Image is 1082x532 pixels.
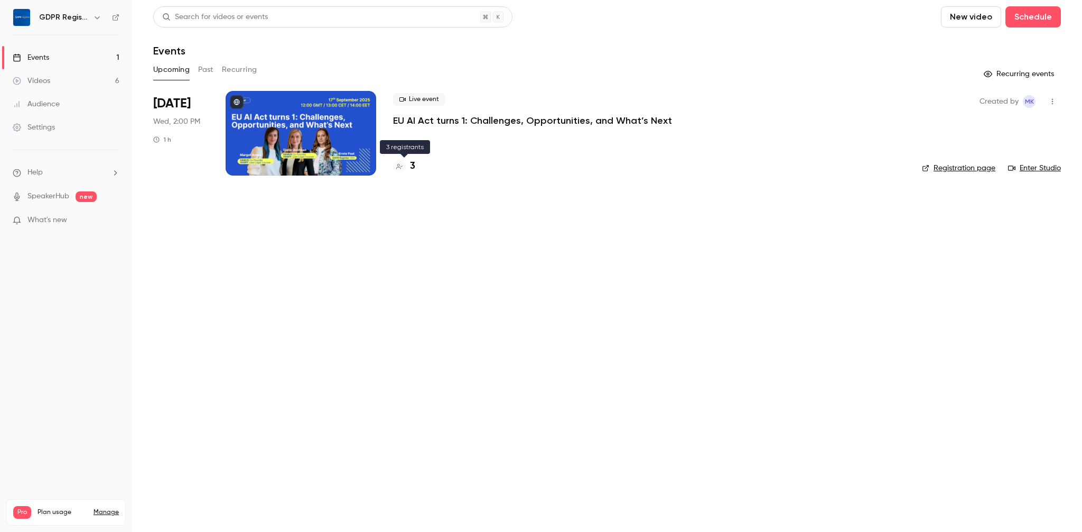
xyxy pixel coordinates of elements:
button: Recurring events [979,66,1061,82]
a: EU AI Act turns 1: Challenges, Opportunities, and What’s Next [393,114,672,127]
span: Plan usage [38,508,87,517]
a: Manage [94,508,119,517]
button: New video [941,6,1001,27]
div: Events [13,52,49,63]
button: Upcoming [153,61,190,78]
li: help-dropdown-opener [13,167,119,178]
div: Settings [13,122,55,133]
span: [DATE] [153,95,191,112]
a: Enter Studio [1008,163,1061,173]
span: Live event [393,93,445,106]
span: Marit Kesa [1023,95,1036,108]
h1: Events [153,44,185,57]
a: 3 [393,159,415,173]
button: Past [198,61,213,78]
span: new [76,191,97,202]
div: Sep 17 Wed, 2:00 PM (Europe/Tallinn) [153,91,209,176]
button: Recurring [222,61,257,78]
img: GDPR Register [13,9,30,26]
h4: 3 [410,159,415,173]
button: Schedule [1005,6,1061,27]
span: Pro [13,506,31,519]
div: Search for videos or events [162,12,268,23]
span: Created by [980,95,1019,108]
a: SpeakerHub [27,191,69,202]
span: MK [1025,95,1034,108]
span: Help [27,167,43,178]
div: Audience [13,99,60,109]
span: Wed, 2:00 PM [153,116,200,127]
a: Registration page [922,163,995,173]
div: 1 h [153,135,171,144]
h6: GDPR Register [39,12,89,23]
span: What's new [27,215,67,226]
div: Videos [13,76,50,86]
